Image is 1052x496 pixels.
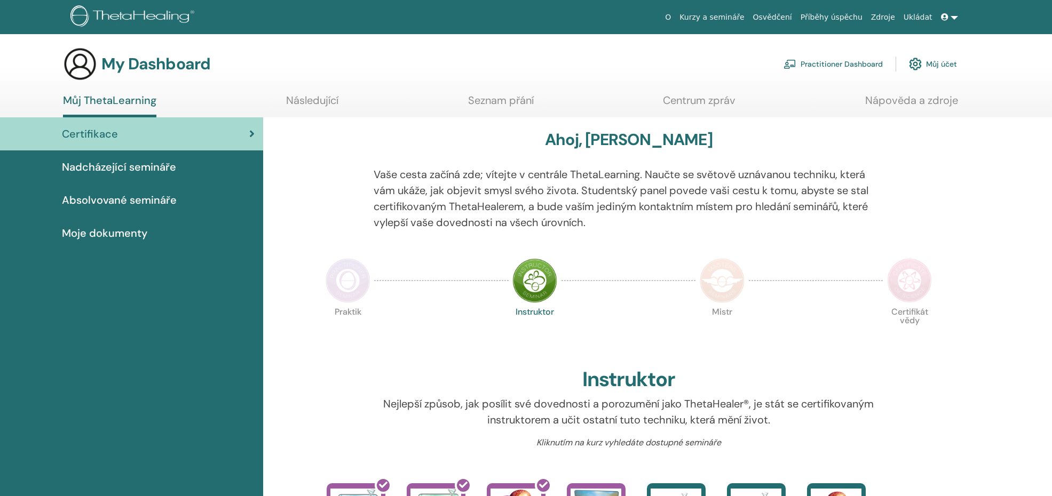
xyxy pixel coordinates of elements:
[661,7,675,27] a: O
[63,94,156,117] a: Můj ThetaLearning
[749,7,796,27] a: Osvědčení
[374,166,883,230] p: Vaše cesta začíná zde; vítejte v centrále ThetaLearning. Naučte se světově uznávanou techniku, kt...
[909,52,957,76] a: Můj účet
[62,192,177,208] span: Absolvované semináře
[909,55,922,73] img: cog.svg
[286,94,338,115] a: Následující
[700,258,745,303] img: Master
[374,396,883,428] p: Nejlepší způsob, jak posílit své dovednosti a porozumění jako ThetaHealer®, je stát se certifikov...
[62,159,176,175] span: Nadcházející semináře
[796,7,867,27] a: Příběhy úspěchu
[326,308,370,353] p: Praktik
[899,7,937,27] a: Ukládat
[784,52,883,76] a: Practitioner Dashboard
[63,47,97,81] img: generic-user-icon.jpg
[867,7,899,27] a: Zdroje
[101,54,210,74] h3: My Dashboard
[887,258,932,303] img: Certificate of Science
[326,258,370,303] img: Practitioner
[582,367,675,392] h2: Instruktor
[512,258,557,303] img: Instructor
[468,94,534,115] a: Seznam přání
[700,308,745,353] p: Mistr
[663,94,735,115] a: Centrum zpráv
[784,59,796,69] img: chalkboard-teacher.svg
[512,308,557,353] p: Instruktor
[887,308,932,353] p: Certifikát vědy
[675,7,748,27] a: Kurzy a semináře
[62,126,118,142] span: Certifikace
[374,436,883,449] p: Kliknutím na kurz vyhledáte dostupné semináře
[545,130,713,149] h3: Ahoj, [PERSON_NAME]
[62,225,147,241] span: Moje dokumenty
[865,94,958,115] a: Nápověda a zdroje
[70,5,198,29] img: logo.png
